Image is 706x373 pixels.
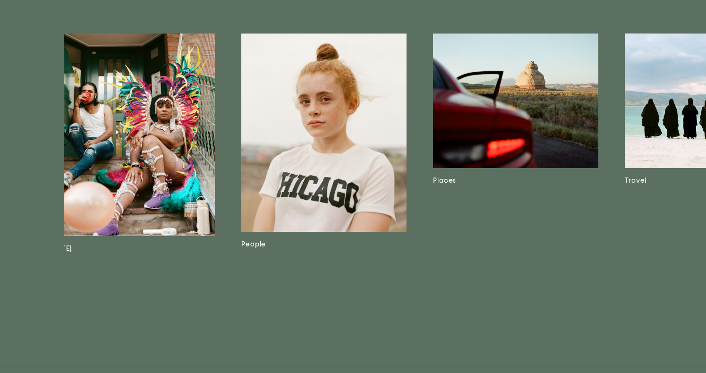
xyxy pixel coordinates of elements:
h3: People [241,239,407,250]
a: Places [433,34,598,306]
h3: Places [433,176,598,186]
a: People [241,34,407,306]
h3: [DATE] [50,244,215,254]
a: [DATE] [50,34,215,306]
